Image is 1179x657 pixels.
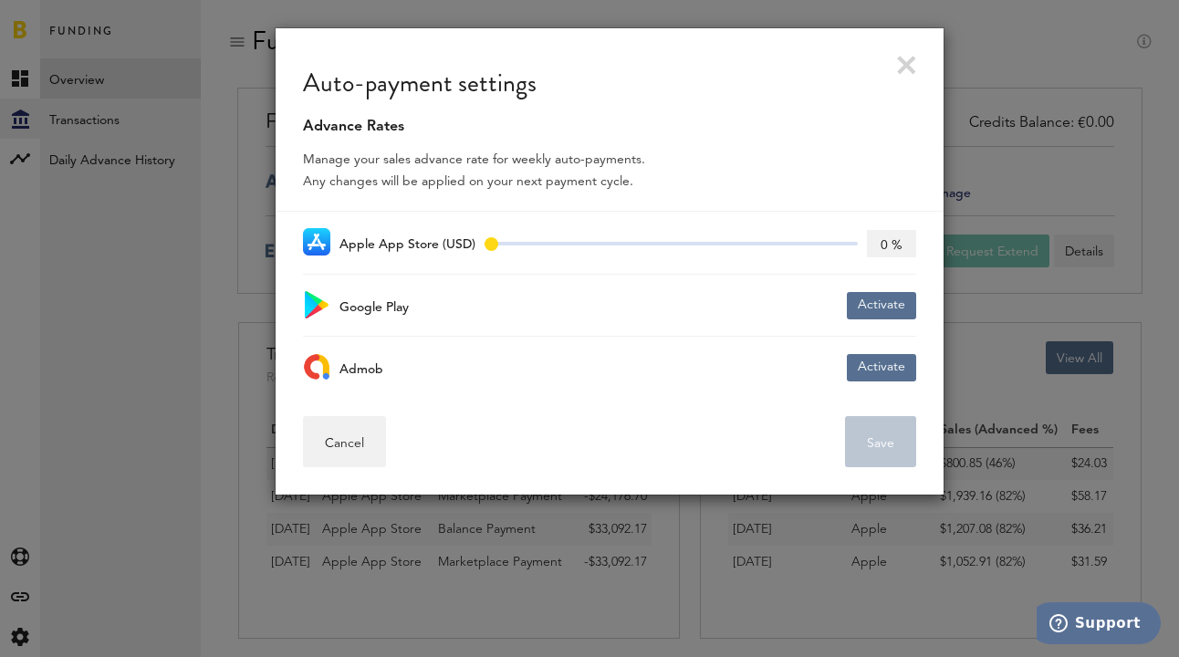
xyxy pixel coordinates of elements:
[1037,602,1161,648] iframe: Opens a widget where you can find more information
[303,416,386,467] button: Cancel
[305,291,329,318] img: 17.png
[276,139,944,212] div: Manage your sales advance rate for weekly auto-payments. Any changes will be applied on your next...
[303,228,330,255] img: 21.png
[845,416,916,467] button: Save
[303,353,330,381] img: 4.png
[847,292,916,319] button: Activate
[339,297,409,318] label: Google Play
[276,28,944,101] div: Auto-payment settings
[303,115,944,139] div: Advance Rates
[339,235,475,255] label: Apple App Store (USD)
[847,354,916,381] button: Activate
[339,360,383,380] label: Admob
